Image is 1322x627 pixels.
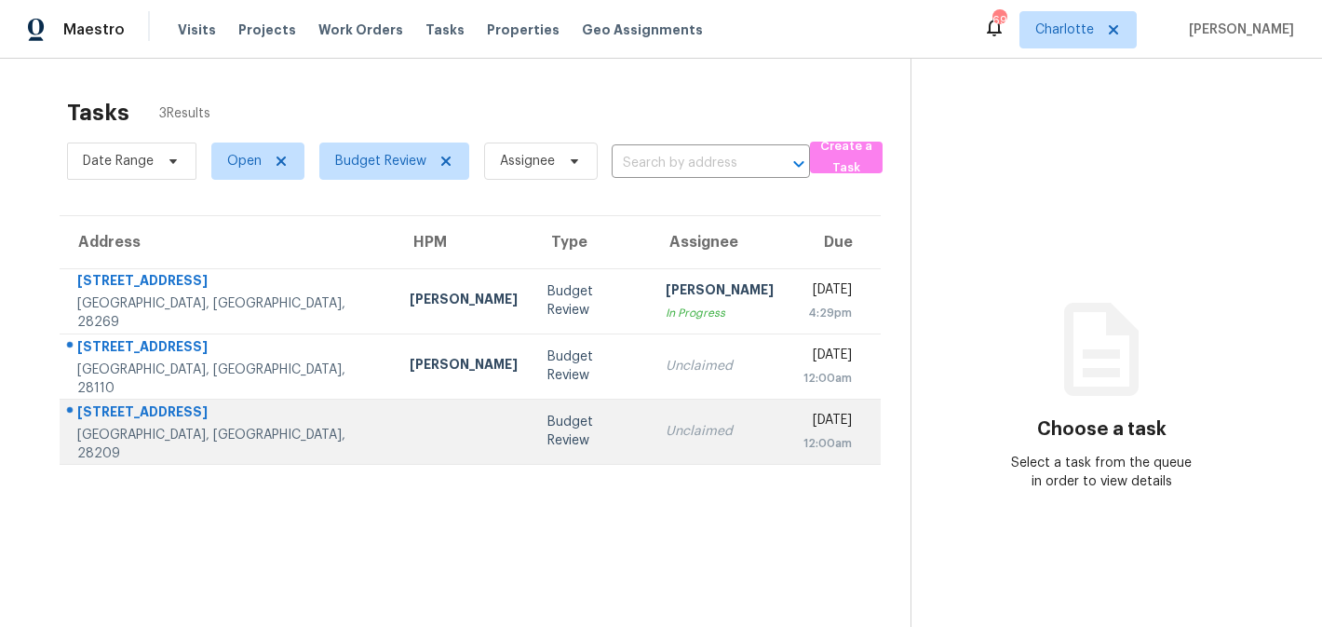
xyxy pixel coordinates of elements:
[803,369,852,388] div: 12:00am
[410,355,518,378] div: [PERSON_NAME]
[582,20,703,39] span: Geo Assignments
[612,149,758,178] input: Search by address
[77,361,380,398] div: [GEOGRAPHIC_DATA], [GEOGRAPHIC_DATA], 28110
[1035,20,1094,39] span: Charlotte
[395,216,533,268] th: HPM
[803,346,852,369] div: [DATE]
[77,294,380,332] div: [GEOGRAPHIC_DATA], [GEOGRAPHIC_DATA], 28269
[803,434,852,453] div: 12:00am
[803,411,852,434] div: [DATE]
[666,304,774,322] div: In Progress
[819,136,873,179] span: Create a Task
[77,426,380,463] div: [GEOGRAPHIC_DATA], [GEOGRAPHIC_DATA], 28209
[547,413,636,450] div: Budget Review
[803,304,852,322] div: 4:29pm
[159,104,210,123] span: 3 Results
[810,142,883,173] button: Create a Task
[666,280,774,304] div: [PERSON_NAME]
[666,357,774,375] div: Unclaimed
[1181,20,1294,39] span: [PERSON_NAME]
[803,280,852,304] div: [DATE]
[992,11,1005,30] div: 69
[77,402,380,426] div: [STREET_ADDRESS]
[789,216,881,268] th: Due
[651,216,789,268] th: Assignee
[547,282,636,320] div: Budget Review
[60,216,395,268] th: Address
[77,337,380,361] div: [STREET_ADDRESS]
[547,348,636,385] div: Budget Review
[63,20,125,39] span: Maestro
[318,20,403,39] span: Work Orders
[487,20,560,39] span: Properties
[1037,420,1167,439] h3: Choose a task
[178,20,216,39] span: Visits
[77,271,380,294] div: [STREET_ADDRESS]
[533,216,651,268] th: Type
[500,152,555,170] span: Assignee
[83,152,154,170] span: Date Range
[67,103,129,122] h2: Tasks
[425,23,465,36] span: Tasks
[1006,454,1197,491] div: Select a task from the queue in order to view details
[666,422,774,441] div: Unclaimed
[238,20,296,39] span: Projects
[786,151,812,177] button: Open
[335,152,426,170] span: Budget Review
[227,152,262,170] span: Open
[410,290,518,313] div: [PERSON_NAME]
